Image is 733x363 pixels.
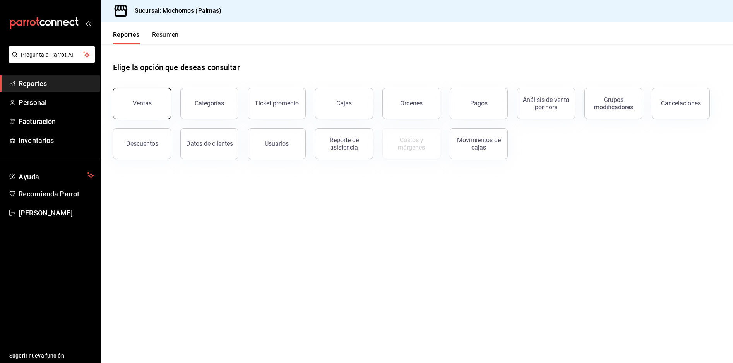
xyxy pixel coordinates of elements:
div: Ventas [133,100,152,107]
button: Ticket promedio [248,88,306,119]
button: Pregunta a Parrot AI [9,46,95,63]
button: Grupos modificadores [584,88,642,119]
span: Pregunta a Parrot AI [21,51,83,59]
div: navigation tabs [113,31,179,44]
button: Cancelaciones [652,88,710,119]
div: Ticket promedio [255,100,299,107]
div: Descuentos [126,140,158,147]
button: Datos de clientes [180,128,238,159]
span: Reportes [19,78,94,89]
button: Categorías [180,88,238,119]
div: Cajas [336,99,352,108]
span: [PERSON_NAME] [19,208,94,218]
span: Inventarios [19,135,94,146]
div: Costos y márgenes [387,136,435,151]
div: Datos de clientes [186,140,233,147]
button: Ventas [113,88,171,119]
h3: Sucursal: Mochomos (Palmas) [128,6,222,15]
button: Reportes [113,31,140,44]
div: Pagos [470,100,488,107]
div: Cancelaciones [661,100,701,107]
button: Análisis de venta por hora [517,88,575,119]
span: Facturación [19,116,94,127]
div: Grupos modificadores [589,96,637,111]
button: Contrata inventarios para ver este reporte [382,128,440,159]
span: Recomienda Parrot [19,189,94,199]
button: Movimientos de cajas [450,128,508,159]
span: Ayuda [19,171,84,180]
button: Reporte de asistencia [315,128,373,159]
button: Órdenes [382,88,440,119]
div: Categorías [195,100,224,107]
div: Análisis de venta por hora [522,96,570,111]
span: Personal [19,97,94,108]
button: Usuarios [248,128,306,159]
button: Resumen [152,31,179,44]
div: Usuarios [265,140,289,147]
button: Pagos [450,88,508,119]
button: Descuentos [113,128,171,159]
a: Cajas [315,88,373,119]
span: Sugerir nueva función [9,352,94,360]
div: Órdenes [400,100,423,107]
div: Reporte de asistencia [320,136,368,151]
h1: Elige la opción que deseas consultar [113,62,240,73]
a: Pregunta a Parrot AI [5,56,95,64]
button: open_drawer_menu [85,20,91,26]
div: Movimientos de cajas [455,136,503,151]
